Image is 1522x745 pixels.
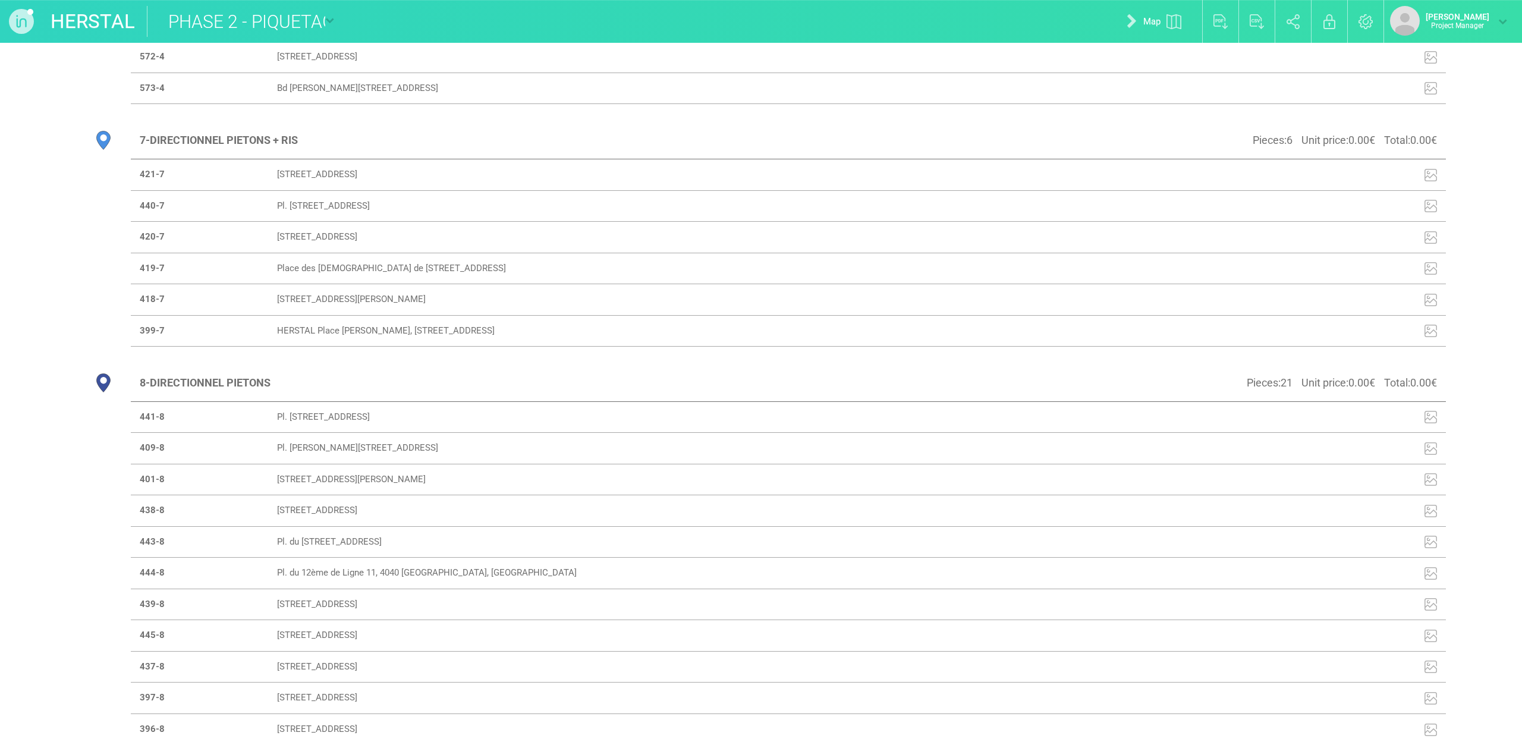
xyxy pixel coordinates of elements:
[1426,21,1489,30] p: Project Manager
[140,376,271,389] strong: 8 - DIRECTIONNEL PIETONS
[140,661,165,672] strong: 437-8
[1250,14,1265,29] img: export_csv.svg
[1424,661,1437,673] img: IMP_ICON_integration.svg
[1253,133,1293,148] span: Pieces : 6
[1301,375,1375,391] span: Unit price : 0.00 €
[1424,411,1437,423] img: IMP_ICON_integration.svg
[268,526,1359,558] td: Pl. du [STREET_ADDRESS]
[1424,51,1437,64] img: IMP_ICON_integration.svg
[1213,14,1228,29] img: export_pdf.svg
[1424,630,1437,642] img: IMP_ICON_integration.svg
[1301,133,1375,148] span: Unit price : 0.00 €
[1424,169,1437,181] img: IMP_ICON_integration.svg
[268,651,1359,683] td: [STREET_ADDRESS]
[1424,724,1437,736] img: IMP_ICON_integration.svg
[1384,375,1437,391] span: Total : 0.00 €
[268,315,1337,347] td: HERSTAL Place [PERSON_NAME], [STREET_ADDRESS]
[1424,442,1437,455] img: IMP_ICON_integration.svg
[268,222,1337,253] td: [STREET_ADDRESS]
[140,294,165,304] strong: 418-7
[1166,14,1181,29] img: plan.svg
[268,713,1359,745] td: [STREET_ADDRESS]
[1426,12,1489,21] strong: [PERSON_NAME]
[1287,14,1300,29] img: share.svg
[1424,692,1437,705] img: IMP_ICON_integration.svg
[268,433,1359,464] td: Pl. [PERSON_NAME][STREET_ADDRESS]
[51,6,135,37] a: HERSTAL
[1359,14,1373,29] img: settings.svg
[1247,375,1293,391] span: Pieces : 21
[268,401,1359,433] td: Pl. [STREET_ADDRESS]
[1424,598,1437,611] img: IMP_ICON_integration.svg
[1424,262,1437,275] img: IMP_ICON_integration.svg
[1424,505,1437,517] img: IMP_ICON_integration.svg
[1424,294,1437,306] img: IMP_ICON_integration.svg
[268,284,1337,316] td: [STREET_ADDRESS][PERSON_NAME]
[268,190,1337,222] td: Pl. [STREET_ADDRESS]
[140,536,165,547] strong: 443-8
[140,231,165,242] strong: 420-7
[140,442,165,453] strong: 409-8
[1424,200,1437,212] img: IMP_ICON_integration.svg
[1112,2,1196,40] a: Map
[1424,82,1437,95] img: IMP_ICON_integration.svg
[140,567,165,578] strong: 444-8
[140,599,165,609] strong: 439-8
[140,411,165,422] strong: 441-8
[268,42,1333,73] td: [STREET_ADDRESS]
[268,464,1359,495] td: [STREET_ADDRESS][PERSON_NAME]
[140,692,165,703] strong: 397-8
[140,134,298,146] strong: 7 - DIRECTIONNEL PIETONS + RIS
[140,325,165,336] strong: 399-7
[140,474,165,485] strong: 401-8
[140,83,165,93] strong: 573-4
[1424,231,1437,244] img: IMP_ICON_integration.svg
[140,200,165,211] strong: 440-7
[268,159,1337,190] td: [STREET_ADDRESS]
[1424,536,1437,548] img: IMP_ICON_integration.svg
[140,724,165,734] strong: 396-8
[1424,473,1437,486] img: IMP_ICON_integration.svg
[268,620,1359,652] td: [STREET_ADDRESS]
[268,683,1359,714] td: [STREET_ADDRESS]
[1424,325,1437,337] img: IMP_ICON_integration.svg
[140,505,165,515] strong: 438-8
[140,51,165,62] strong: 572-4
[140,630,165,640] strong: 445-8
[1390,6,1420,36] img: default_avatar.png
[1390,6,1507,36] a: [PERSON_NAME]Project Manager
[1323,14,1335,29] img: locked.svg
[268,589,1359,620] td: [STREET_ADDRESS]
[268,253,1337,284] td: Place des [DEMOGRAPHIC_DATA] de [STREET_ADDRESS]
[268,558,1359,589] td: Pl. du 12ème de Ligne 11, 4040 [GEOGRAPHIC_DATA], [GEOGRAPHIC_DATA]
[1424,567,1437,580] img: IMP_ICON_integration.svg
[268,495,1359,527] td: [STREET_ADDRESS]
[1384,133,1437,148] span: Total : 0.00 €
[268,73,1333,104] td: Bd [PERSON_NAME][STREET_ADDRESS]
[140,263,165,274] strong: 419-7
[140,169,165,180] strong: 421-7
